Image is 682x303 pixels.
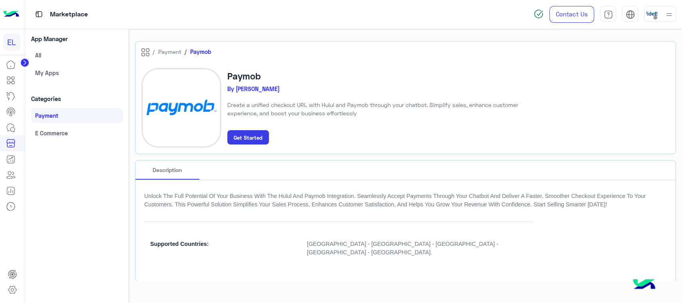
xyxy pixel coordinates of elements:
[604,10,613,19] img: tab
[664,10,674,20] img: profile
[34,9,44,19] img: tab
[31,48,123,63] a: All
[31,108,123,123] a: Payment
[227,71,533,81] h4: Paymob
[630,271,658,299] img: hulul-logo.png
[31,126,123,140] a: E Commerce
[31,65,123,80] a: My apps
[227,130,269,145] button: Get Started
[306,240,534,257] td: [GEOGRAPHIC_DATA] - [GEOGRAPHIC_DATA] - [GEOGRAPHIC_DATA] - [GEOGRAPHIC_DATA] - [GEOGRAPHIC_DATA].
[227,101,533,118] div: Create a unified checkout URL with Hulul and Paymob through your chatbot. Simplify sales, enhance...
[600,6,616,23] a: tab
[626,10,635,19] img: tab
[153,166,182,174] p: Description
[158,48,181,55] a: Payment
[31,95,123,102] h6: Categories
[227,85,533,93] p: By [PERSON_NAME]
[3,34,20,51] div: EL
[646,8,657,19] img: userImage
[190,48,211,56] p: Paymob
[141,68,221,148] img: paymob
[549,6,594,23] a: Contact Us
[141,48,149,56] img: icon
[144,240,306,257] td: Supported Countries:
[144,186,667,215] p: Unlock the full potential of your business with the Hulul and Paymob integration. Seamlessly acce...
[31,35,123,42] h6: App Manager
[534,9,543,19] img: spinner
[3,6,19,23] img: Logo
[234,135,262,141] small: Get Started
[50,9,88,20] p: Marketplace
